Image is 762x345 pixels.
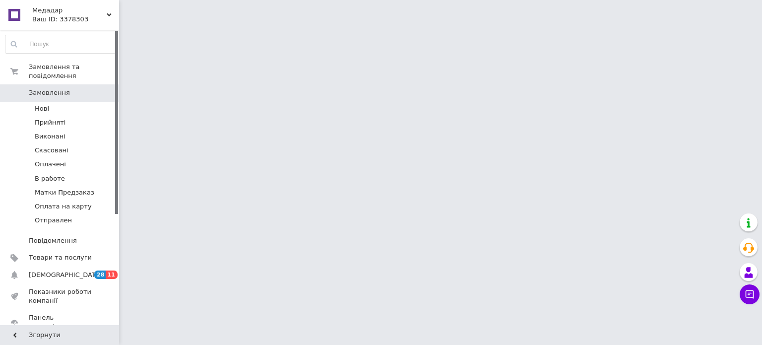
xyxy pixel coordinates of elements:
[29,236,77,245] span: Повідомлення
[740,284,760,304] button: Чат з покупцем
[35,160,66,169] span: Оплачені
[32,6,107,15] span: Медадар
[106,271,117,279] span: 11
[35,146,68,155] span: Скасовані
[94,271,106,279] span: 28
[29,88,70,97] span: Замовлення
[35,174,65,183] span: В работе
[35,216,72,225] span: Отправлен
[35,104,49,113] span: Нові
[29,253,92,262] span: Товари та послуги
[35,132,65,141] span: Виконані
[5,35,117,53] input: Пошук
[29,287,92,305] span: Показники роботи компанії
[29,63,119,80] span: Замовлення та повідомлення
[29,313,92,331] span: Панель управління
[35,188,94,197] span: Матки Предзаказ
[32,15,119,24] div: Ваш ID: 3378303
[29,271,102,279] span: [DEMOGRAPHIC_DATA]
[35,118,65,127] span: Прийняті
[35,202,92,211] span: Оплата на карту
